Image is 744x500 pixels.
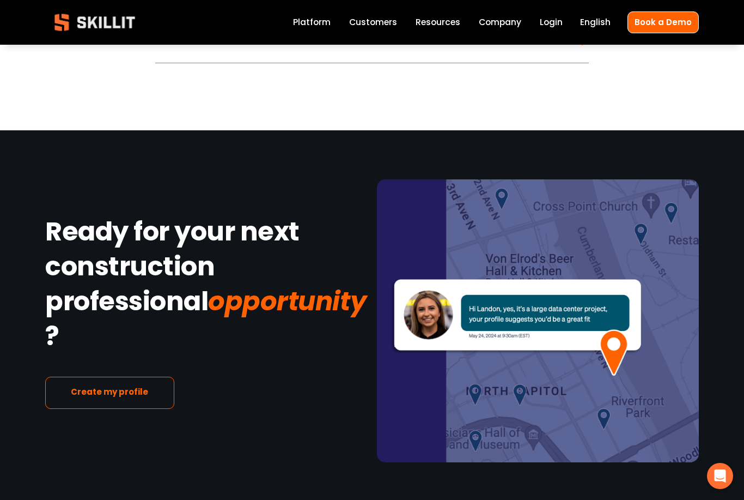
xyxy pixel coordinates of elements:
[45,212,304,326] strong: Ready for your next construction professional
[580,16,611,28] span: English
[479,15,521,30] a: Company
[540,15,563,30] a: Login
[155,14,589,63] button: What types of companies hire through Skillit?
[416,15,460,30] a: folder dropdown
[349,15,397,30] a: Customers
[627,11,699,33] a: Book a Demo
[45,377,174,409] a: Create my profile
[293,15,331,30] a: Platform
[580,15,611,30] div: language picker
[45,6,144,39] img: Skillit
[707,463,733,489] div: Open Intercom Messenger
[155,31,576,46] span: What types of companies hire through Skillit?
[45,316,59,361] strong: ?
[208,283,366,320] em: opportunity
[416,16,460,28] span: Resources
